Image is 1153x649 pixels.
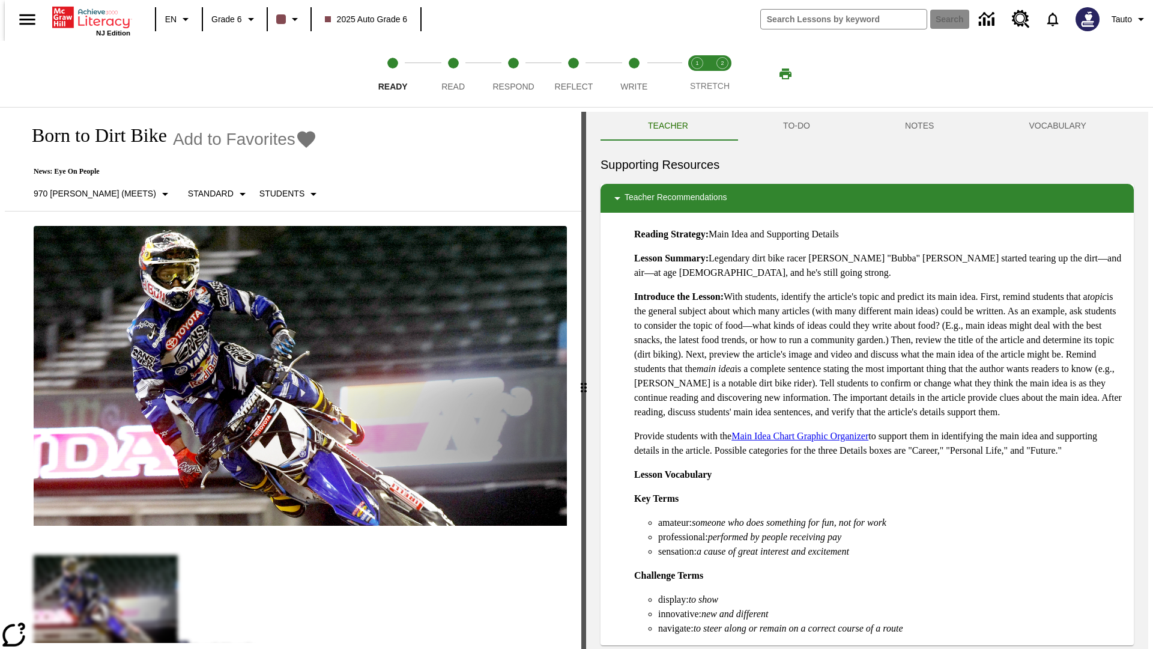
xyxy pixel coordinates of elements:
text: 2 [721,60,724,66]
button: TO-DO [736,112,858,141]
a: Data Center [972,3,1005,36]
li: amateur: [658,516,1124,530]
em: main idea [697,364,735,374]
button: Stretch Read step 1 of 2 [680,41,715,107]
p: Main Idea and Supporting Details [634,227,1124,242]
button: Select Student [255,183,325,205]
em: someone who does something for fun, not for work [692,517,886,528]
img: Motocross racer James Stewart flies through the air on his dirt bike. [34,226,567,526]
span: Write [620,82,647,91]
div: reading [5,112,581,643]
div: Instructional Panel Tabs [601,112,1134,141]
span: Read [441,82,465,91]
p: Teacher Recommendations [625,191,727,206]
span: EN [165,13,177,26]
li: display: [658,593,1124,607]
button: Respond step 3 of 5 [479,41,548,107]
span: NJ Edition [96,29,130,37]
strong: Lesson Vocabulary [634,469,712,480]
button: Stretch Respond step 2 of 2 [705,41,740,107]
span: 2025 Auto Grade 6 [325,13,408,26]
button: Profile/Settings [1107,8,1153,30]
text: 1 [695,60,698,66]
button: Scaffolds, Standard [183,183,255,205]
p: Legendary dirt bike racer [PERSON_NAME] "Bubba" [PERSON_NAME] started tearing up the dirt—and air... [634,251,1124,280]
strong: Key Terms [634,493,679,504]
a: Notifications [1037,4,1068,35]
span: Grade 6 [211,13,242,26]
li: professional: [658,530,1124,544]
h1: Born to Dirt Bike [19,124,167,147]
div: Press Enter or Spacebar and then press right and left arrow keys to move the slider [581,112,586,649]
div: activity [586,112,1148,649]
p: With students, identify the article's topic and predict its main idea. First, remind students tha... [634,290,1124,419]
span: Add to Favorites [173,130,295,149]
span: Respond [492,82,534,91]
div: Home [52,4,130,37]
button: Language: EN, Select a language [160,8,198,30]
em: to steer along or remain on a correct course of a route [694,623,903,633]
strong: Challenge Terms [634,570,703,580]
button: NOTES [858,112,981,141]
p: 970 [PERSON_NAME] (Meets) [34,187,156,200]
li: sensation: [658,544,1124,559]
span: Tauto [1112,13,1132,26]
button: Select Lexile, 970 Lexile (Meets) [29,183,177,205]
em: new and different [701,609,768,619]
strong: Reading Strategy: [634,229,709,239]
button: Write step 5 of 5 [599,41,669,107]
p: Provide students with the to support them in identifying the main idea and supporting details in ... [634,429,1124,458]
div: Teacher Recommendations [601,184,1134,213]
p: Students [259,187,304,200]
span: STRETCH [690,81,730,91]
img: Avatar [1076,7,1100,31]
button: Grade: Grade 6, Select a grade [207,8,263,30]
h6: Supporting Resources [601,155,1134,174]
p: Standard [188,187,234,200]
button: Teacher [601,112,736,141]
a: Resource Center, Will open in new tab [1005,3,1037,35]
em: performed by people receiving pay [708,532,841,542]
button: Reflect step 4 of 5 [539,41,608,107]
em: a cause of great interest and excitement [697,546,849,556]
button: VOCABULARY [981,112,1134,141]
li: navigate: [658,621,1124,636]
button: Read step 2 of 5 [418,41,488,107]
em: topic [1088,291,1107,302]
span: Reflect [555,82,593,91]
span: Ready [378,82,408,91]
p: News: Eye On People [19,167,325,176]
strong: Introduce the Lesson: [634,291,724,302]
button: Add to Favorites - Born to Dirt Bike [173,129,317,150]
strong: Lesson Summary: [634,253,709,263]
li: innovative: [658,607,1124,621]
button: Open side menu [10,2,45,37]
button: Ready step 1 of 5 [358,41,428,107]
input: search field [761,10,927,29]
button: Class color is dark brown. Change class color [271,8,307,30]
a: Main Idea Chart Graphic Organizer [731,431,868,441]
button: Select a new avatar [1068,4,1107,35]
button: Print [766,63,805,85]
em: to show [689,594,718,605]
